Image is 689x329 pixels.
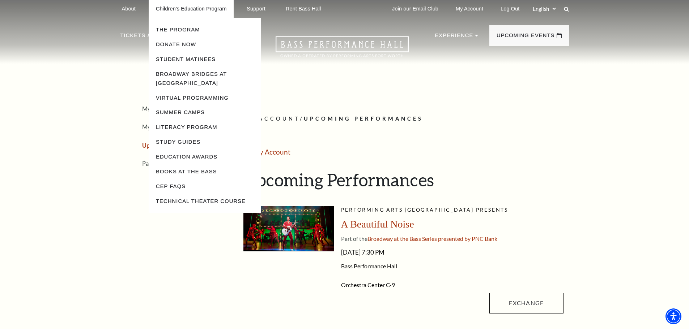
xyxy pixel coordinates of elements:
a: CEP Faqs [156,183,186,189]
a: Broadway Bridges at [GEOGRAPHIC_DATA] [156,71,227,86]
span: A Beautiful Noise [341,218,414,230]
p: Children's Education Program [156,6,226,12]
p: Experience [435,31,473,44]
a: Exchange [489,293,563,313]
a: Technical Theater Course [156,198,246,204]
a: Study Guides [156,139,200,145]
span: C-9 [386,281,395,288]
a: Books At The Bass [156,169,217,174]
span: Performing Arts [GEOGRAPHIC_DATA] presents [341,207,509,213]
select: Select: [531,5,557,12]
span: [DATE] 7:30 PM [341,247,563,258]
div: Accessibility Menu [665,308,681,324]
a: Open this option [250,36,435,64]
a: The Program [156,27,200,33]
h1: Upcoming Performances [243,169,563,196]
p: Upcoming Events [497,31,555,44]
a: Education Awards [156,154,217,160]
a: Upcoming Performances [142,142,208,149]
span: Part of the [341,235,367,242]
span: Upcoming Performances [304,116,423,122]
a: Student Matinees [156,56,216,62]
a: Past Performances [142,160,191,167]
a: Summer Camps [156,109,205,115]
a: My Profile [142,124,169,130]
img: abn-pdp_desktop-1600x800.jpg [243,206,334,251]
span: Orchestra Center [341,281,385,288]
span: Bass Performance Hall [341,263,563,270]
p: Rent Bass Hall [286,6,321,12]
span: My Account [243,116,300,122]
a: Literacy Program [156,124,217,130]
a: My Account Home [142,105,190,112]
a: Donate Now [156,42,196,47]
span: Broadway at the Bass Series presented by PNC Bank [367,235,497,242]
p: Tickets & Events [120,31,177,44]
p: Support [247,6,265,12]
a: Virtual Programming [156,95,229,101]
p: About [122,6,136,12]
a: My Account [254,148,290,156]
p: / [243,114,563,124]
